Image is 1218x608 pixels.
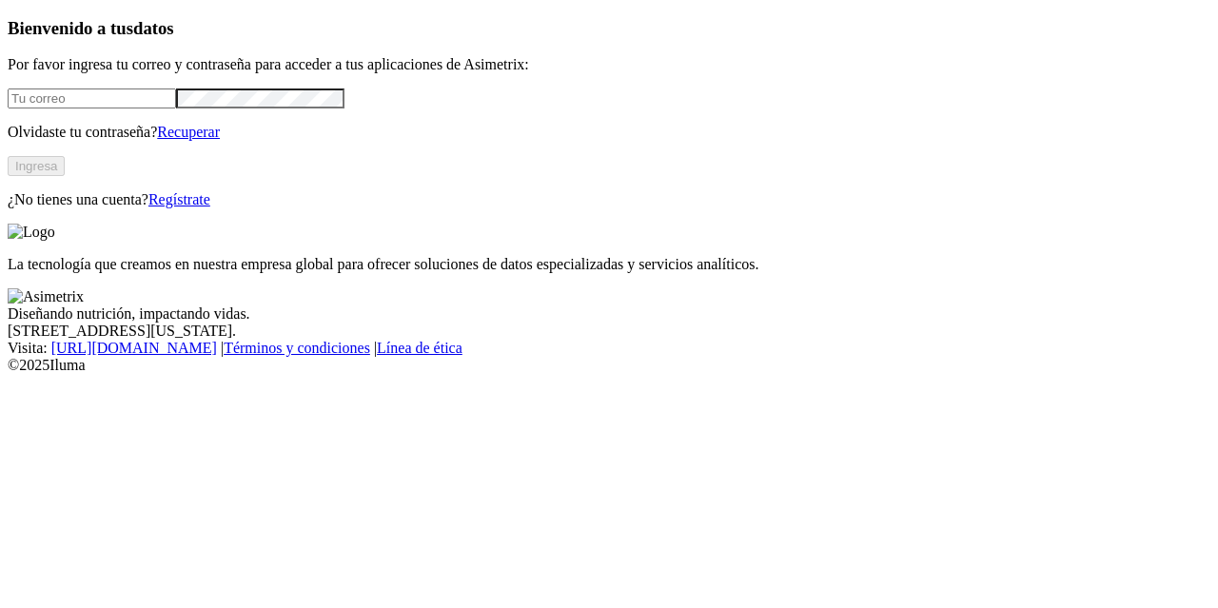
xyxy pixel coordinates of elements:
p: La tecnología que creamos en nuestra empresa global para ofrecer soluciones de datos especializad... [8,256,1210,273]
div: Diseñando nutrición, impactando vidas. [8,305,1210,323]
a: Términos y condiciones [224,340,370,356]
div: Visita : | | [8,340,1210,357]
span: datos [133,18,174,38]
p: Olvidaste tu contraseña? [8,124,1210,141]
img: Logo [8,224,55,241]
input: Tu correo [8,88,176,108]
div: © 2025 Iluma [8,357,1210,374]
p: Por favor ingresa tu correo y contraseña para acceder a tus aplicaciones de Asimetrix: [8,56,1210,73]
a: [URL][DOMAIN_NAME] [51,340,217,356]
p: ¿No tienes una cuenta? [8,191,1210,208]
a: Línea de ética [377,340,462,356]
div: [STREET_ADDRESS][US_STATE]. [8,323,1210,340]
a: Regístrate [148,191,210,207]
a: Recuperar [157,124,220,140]
img: Asimetrix [8,288,84,305]
button: Ingresa [8,156,65,176]
h3: Bienvenido a tus [8,18,1210,39]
